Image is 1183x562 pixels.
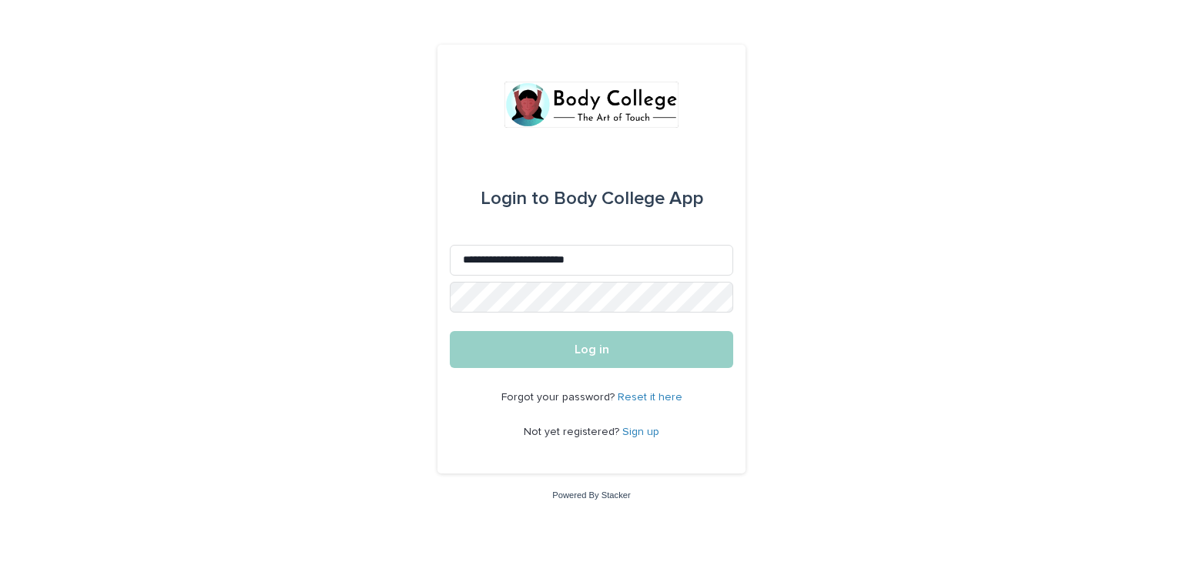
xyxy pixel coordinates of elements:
[450,331,733,368] button: Log in
[524,427,622,437] span: Not yet registered?
[622,427,659,437] a: Sign up
[575,343,609,356] span: Log in
[481,189,549,208] span: Login to
[501,392,618,403] span: Forgot your password?
[552,490,630,500] a: Powered By Stacker
[481,177,703,220] div: Body College App
[504,82,678,128] img: xvtzy2PTuGgGH0xbwGb2
[618,392,682,403] a: Reset it here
